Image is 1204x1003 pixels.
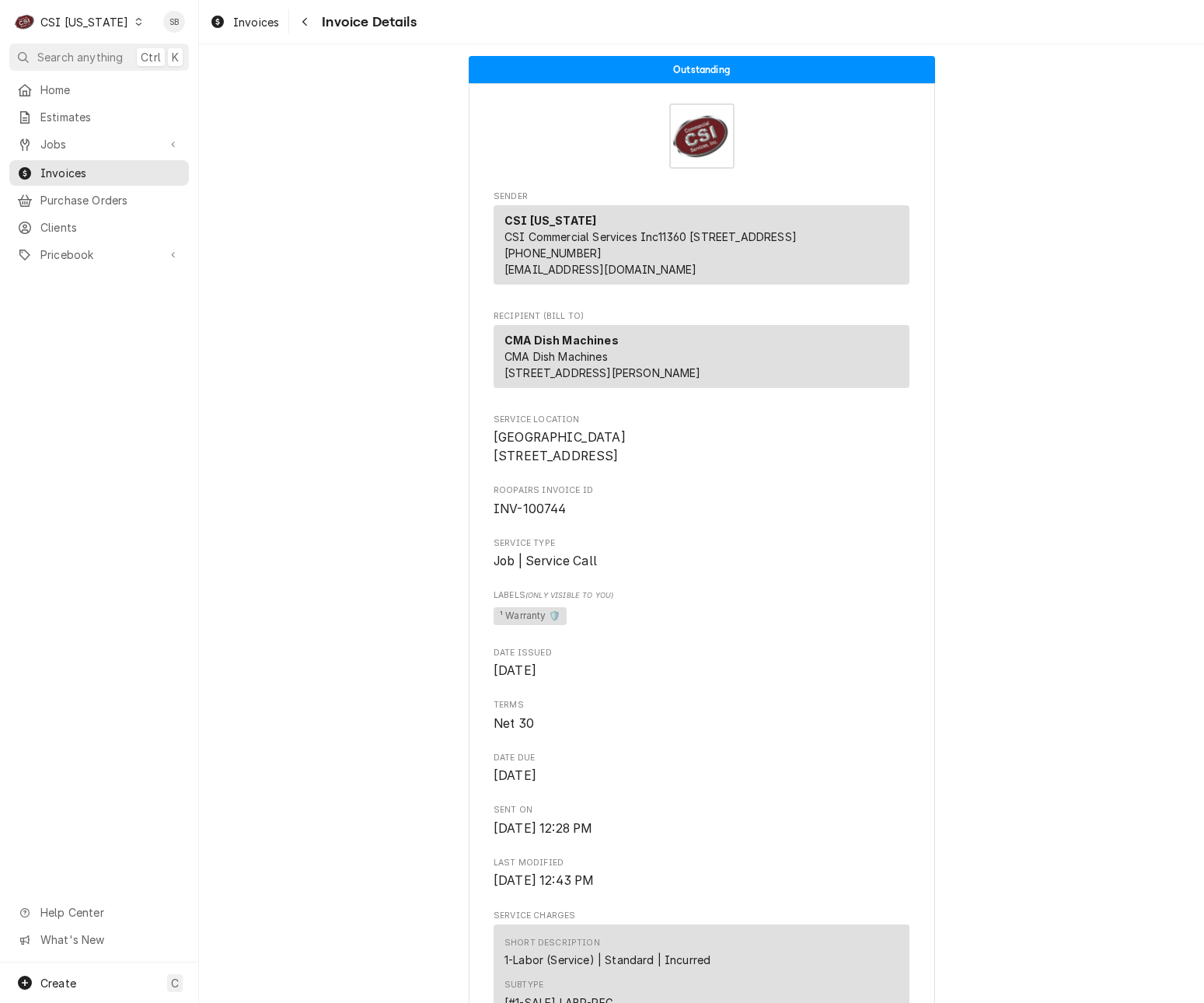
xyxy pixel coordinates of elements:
[40,165,181,181] span: Invoices
[9,131,189,157] a: Go to Jobs
[40,136,158,152] span: Jobs
[494,430,626,463] span: [GEOGRAPHIC_DATA] [STREET_ADDRESS]
[204,9,285,35] a: Invoices
[494,205,909,291] div: Sender
[494,589,909,627] div: [object Object]
[37,49,123,65] span: Search anything
[494,501,567,516] span: INV-100744
[494,663,536,678] span: [DATE]
[292,9,317,34] button: Navigate back
[317,12,416,33] span: Invoice Details
[504,937,710,968] div: Short Description
[494,647,909,680] div: Date Issued
[14,11,36,33] div: C
[494,767,909,785] span: Date Due
[494,325,909,388] div: Recipient (Bill To)
[504,937,600,949] div: Short Description
[669,103,735,169] img: Logo
[494,484,909,518] div: Roopairs Invoice ID
[494,537,909,571] div: Service Type
[504,214,596,227] strong: CSI [US_STATE]
[494,873,594,888] span: [DATE] 12:43 PM
[494,752,909,764] span: Date Due
[9,187,189,213] a: Purchase Orders
[504,334,619,347] strong: CMA Dish Machines
[494,310,909,395] div: Invoice Recipient
[9,44,189,71] button: Search anythingCtrlK
[494,768,536,783] span: [DATE]
[494,699,909,732] div: Terms
[494,589,909,602] span: Labels
[494,537,909,550] span: Service Type
[494,647,909,659] span: Date Issued
[494,821,592,836] span: [DATE] 12:28 PM
[469,56,935,83] div: Status
[494,857,909,869] span: Last Modified
[504,952,710,968] div: Short Description
[494,607,567,626] span: ¹ Warranty 🛡️
[40,14,128,30] div: CSI [US_STATE]
[494,752,909,785] div: Date Due
[40,192,181,208] span: Purchase Orders
[9,242,189,267] a: Go to Pricebook
[40,246,158,263] span: Pricebook
[494,910,909,922] span: Service Charges
[494,715,909,733] span: Terms
[494,857,909,890] div: Last Modified
[504,979,543,991] div: Subtype
[40,904,180,921] span: Help Center
[163,11,185,33] div: Shayla Bell's Avatar
[494,804,909,837] div: Sent On
[494,605,909,628] span: [object Object]
[9,77,189,103] a: Home
[40,82,181,98] span: Home
[494,414,909,426] span: Service Location
[494,414,909,466] div: Service Location
[673,65,730,75] span: Outstanding
[14,11,36,33] div: CSI Kentucky's Avatar
[9,900,189,925] a: Go to Help Center
[494,500,909,519] span: Roopairs Invoice ID
[40,219,181,236] span: Clients
[494,554,597,568] span: Job | Service Call
[40,931,180,948] span: What's New
[494,325,909,394] div: Recipient (Bill To)
[40,109,181,125] span: Estimates
[504,263,696,276] a: [EMAIL_ADDRESS][DOMAIN_NAME]
[40,977,76,990] span: Create
[504,246,602,260] a: [PHONE_NUMBER]
[9,160,189,186] a: Invoices
[525,591,613,599] span: (Only Visible to You)
[171,975,179,991] span: C
[494,190,909,292] div: Invoice Sender
[494,190,909,203] span: Sender
[494,699,909,711] span: Terms
[9,104,189,130] a: Estimates
[172,49,179,65] span: K
[141,49,161,65] span: Ctrl
[233,14,279,30] span: Invoices
[494,552,909,571] span: Service Type
[9,215,189,240] a: Clients
[494,205,909,285] div: Sender
[494,820,909,838] span: Sent On
[494,716,534,731] span: Net 30
[494,872,909,890] span: Last Modified
[163,11,185,33] div: SB
[494,804,909,816] span: Sent On
[494,484,909,497] span: Roopairs Invoice ID
[504,230,797,243] span: CSI Commercial Services Inc11360 [STREET_ADDRESS]
[494,662,909,680] span: Date Issued
[494,428,909,465] span: Service Location
[494,310,909,323] span: Recipient (Bill To)
[9,927,189,952] a: Go to What's New
[504,350,701,379] span: CMA Dish Machines [STREET_ADDRESS][PERSON_NAME]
